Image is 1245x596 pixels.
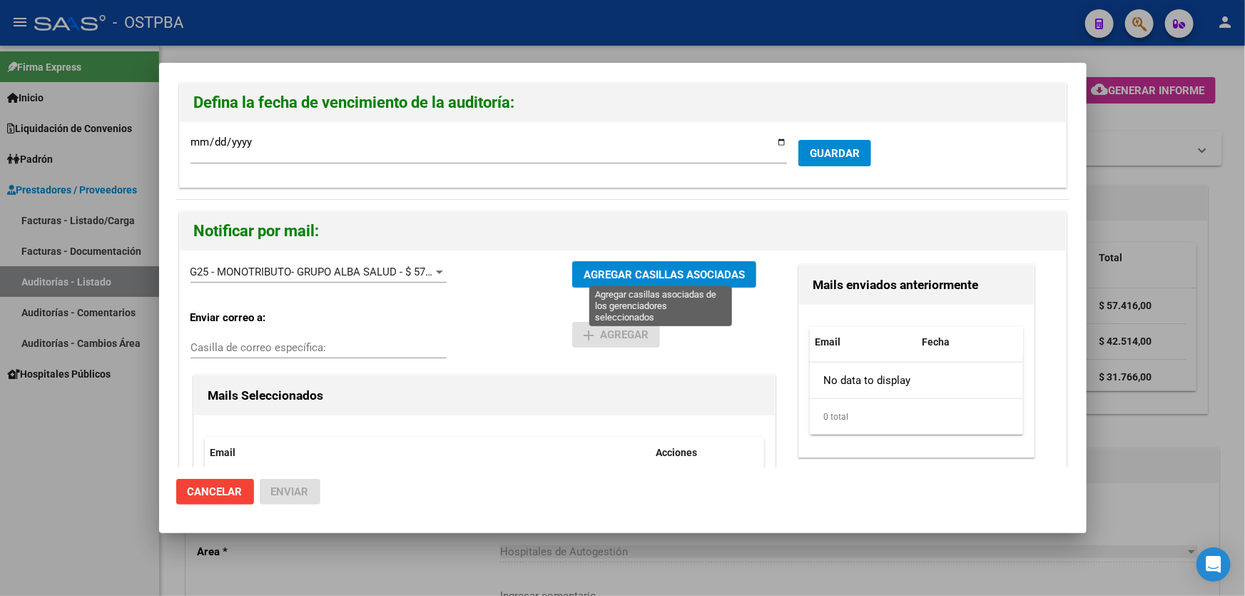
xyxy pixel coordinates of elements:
[190,310,302,326] p: Enviar correo a:
[810,399,1023,435] div: 0 total
[208,386,761,405] h3: Mails Seleccionados
[810,147,860,160] span: GUARDAR
[923,336,950,348] span: Fecha
[190,266,1100,278] span: G25 - MONOTRIBUTO- GRUPO ALBA SALUD - $ 57.416,00, G24 - GRUPO ALBA SALUD S.A. - $ 42.514,00, D88...
[815,336,841,348] span: Email
[194,89,1052,116] h2: Defina la fecha de vencimiento de la auditoría:
[656,447,698,458] span: Acciones
[584,328,649,341] span: Agregar
[572,261,756,288] button: AGREGAR CASILLAS ASOCIADAS
[194,218,1052,245] h2: Notificar por mail:
[260,479,320,505] button: Enviar
[188,485,243,498] span: Cancelar
[271,485,309,498] span: Enviar
[651,438,758,468] datatable-header-cell: Acciones
[205,438,651,468] datatable-header-cell: Email
[917,327,1024,358] datatable-header-cell: Fecha
[210,447,236,458] span: Email
[813,276,1020,294] h3: Mails enviados anteriormente
[584,268,745,281] span: AGREGAR CASILLAS ASOCIADAS
[572,322,660,348] button: Agregar
[798,140,871,166] button: GUARDAR
[810,327,917,358] datatable-header-cell: Email
[176,479,254,505] button: Cancelar
[1196,547,1231,582] div: Open Intercom Messenger
[810,363,1023,398] div: No data to display
[580,327,597,344] mat-icon: add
